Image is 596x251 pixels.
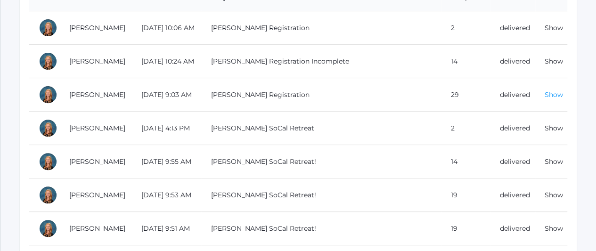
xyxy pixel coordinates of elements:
[132,78,201,112] td: [DATE] 9:03 AM
[441,112,490,145] td: 2
[69,224,125,233] a: [PERSON_NAME]
[441,212,490,245] td: 19
[132,212,201,245] td: [DATE] 9:51 AM
[441,78,490,112] td: 29
[490,45,535,78] td: delivered
[201,212,441,245] td: [PERSON_NAME] SoCal Retreat!
[441,178,490,212] td: 19
[441,45,490,78] td: 14
[39,152,57,171] div: Nicole Canty
[545,24,563,32] a: Show
[69,57,125,65] a: [PERSON_NAME]
[545,90,563,99] a: Show
[132,45,201,78] td: [DATE] 10:24 AM
[39,18,57,37] div: Nicole Canty
[69,157,125,166] a: [PERSON_NAME]
[490,212,535,245] td: delivered
[441,145,490,178] td: 14
[490,11,535,45] td: delivered
[490,112,535,145] td: delivered
[39,85,57,104] div: Nicole Canty
[39,52,57,71] div: Nicole Canty
[490,78,535,112] td: delivered
[201,178,441,212] td: [PERSON_NAME] SoCal Retreat!
[545,57,563,65] a: Show
[545,157,563,166] a: Show
[545,224,563,233] a: Show
[69,124,125,132] a: [PERSON_NAME]
[441,11,490,45] td: 2
[132,145,201,178] td: [DATE] 9:55 AM
[490,145,535,178] td: delivered
[69,191,125,199] a: [PERSON_NAME]
[201,112,441,145] td: [PERSON_NAME] SoCal Retreat
[545,124,563,132] a: Show
[201,11,441,45] td: [PERSON_NAME] Registration
[69,24,125,32] a: [PERSON_NAME]
[490,178,535,212] td: delivered
[69,90,125,99] a: [PERSON_NAME]
[201,78,441,112] td: [PERSON_NAME] Registration
[39,219,57,238] div: Nicole Canty
[201,145,441,178] td: [PERSON_NAME] SoCal Retreat!
[39,186,57,204] div: Nicole Canty
[201,45,441,78] td: [PERSON_NAME] Registration Incomplete
[132,178,201,212] td: [DATE] 9:53 AM
[132,112,201,145] td: [DATE] 4:13 PM
[132,11,201,45] td: [DATE] 10:06 AM
[39,119,57,138] div: Nicole Canty
[545,191,563,199] a: Show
